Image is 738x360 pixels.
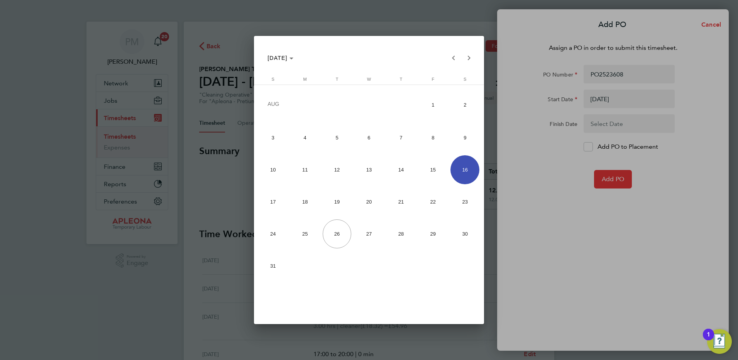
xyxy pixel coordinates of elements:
span: 20 [355,187,384,216]
button: August 27, 2025 [353,218,385,250]
button: August 11, 2025 [289,154,321,186]
span: 15 [419,155,448,184]
span: W [367,77,371,82]
span: 3 [259,123,288,152]
span: 26 [323,219,352,248]
span: 16 [450,155,479,184]
span: 27 [355,219,384,248]
button: Choose month and year [264,51,296,65]
span: 4 [291,123,320,152]
span: 28 [387,219,416,248]
span: M [303,77,307,82]
span: 12 [323,155,352,184]
button: August 8, 2025 [417,122,449,154]
button: August 10, 2025 [257,154,289,186]
span: 8 [419,123,448,152]
button: August 30, 2025 [449,218,481,250]
button: August 22, 2025 [417,186,449,218]
span: 17 [259,187,288,216]
button: Next month [461,50,477,66]
button: Open Resource Center, 1 new notification [707,329,732,354]
button: August 13, 2025 [353,154,385,186]
button: August 17, 2025 [257,186,289,218]
button: August 5, 2025 [321,122,353,154]
button: August 31, 2025 [257,250,289,282]
span: 19 [323,187,352,216]
span: 24 [259,219,288,248]
span: 18 [291,187,320,216]
span: 25 [291,219,320,248]
button: August 14, 2025 [385,154,417,186]
span: 7 [387,123,416,152]
button: August 3, 2025 [257,122,289,154]
button: Previous month [446,50,461,66]
button: August 12, 2025 [321,154,353,186]
button: August 2, 2025 [449,88,481,122]
span: 30 [450,219,479,248]
td: AUG [257,88,417,122]
button: August 15, 2025 [417,154,449,186]
button: August 28, 2025 [385,218,417,250]
span: 31 [259,251,288,280]
button: August 9, 2025 [449,122,481,154]
span: 29 [419,219,448,248]
span: F [432,77,434,82]
button: August 21, 2025 [385,186,417,218]
span: 10 [259,155,288,184]
span: [DATE] [267,55,288,61]
button: August 23, 2025 [449,186,481,218]
div: 1 [707,335,710,345]
span: T [336,77,339,82]
span: 9 [450,123,479,152]
span: 13 [355,155,384,184]
span: 2 [450,90,479,120]
button: August 26, 2025 [321,218,353,250]
span: 23 [450,187,479,216]
span: 11 [291,155,320,184]
span: S [272,77,274,82]
span: 14 [387,155,416,184]
button: August 18, 2025 [289,186,321,218]
span: 21 [387,187,416,216]
button: August 20, 2025 [353,186,385,218]
span: 22 [419,187,448,216]
button: August 6, 2025 [353,122,385,154]
span: S [464,77,466,82]
button: August 16, 2025 [449,154,481,186]
button: August 19, 2025 [321,186,353,218]
span: 1 [419,90,448,120]
button: August 25, 2025 [289,218,321,250]
button: August 29, 2025 [417,218,449,250]
button: August 1, 2025 [417,88,449,122]
button: August 4, 2025 [289,122,321,154]
span: 5 [323,123,352,152]
button: August 7, 2025 [385,122,417,154]
button: August 24, 2025 [257,218,289,250]
span: 6 [355,123,384,152]
span: T [400,77,403,82]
